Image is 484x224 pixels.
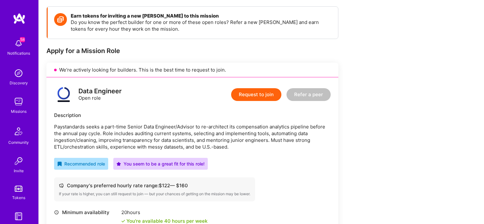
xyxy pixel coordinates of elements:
div: Notifications [7,50,30,57]
img: logo [54,85,73,104]
p: Do you know the perfect builder for one or more of these open roles? Refer a new [PERSON_NAME] an... [71,19,332,32]
div: Invite [14,167,24,174]
div: Missions [11,108,27,115]
img: Invite [12,155,25,167]
i: icon RecommendedBadge [57,162,62,166]
div: Description [54,112,331,119]
div: Discovery [10,80,28,86]
i: icon Cash [59,183,64,188]
div: 20 hours [121,209,207,216]
img: bell [12,37,25,50]
img: Token icon [54,13,67,26]
img: teamwork [12,95,25,108]
span: 58 [20,37,25,42]
i: icon PurpleStar [117,162,121,166]
button: Refer a peer [286,88,331,101]
div: Data Engineer [78,88,122,95]
h4: Earn tokens for inviting a new [PERSON_NAME] to this mission [71,13,332,19]
p: Paystandards seeks a part-time Senior Data Engineer/Advisor to re-architect its compensation anal... [54,123,331,150]
img: discovery [12,67,25,80]
div: Recommended role [57,160,105,167]
div: Apply for a Mission Role [46,47,338,55]
div: Company's preferred hourly rate range: $ 122 — $ 160 [59,182,250,189]
div: If your rate is higher, you can still request to join — but your chances of getting on the missio... [59,191,250,197]
img: logo [13,13,26,24]
div: Open role [78,88,122,101]
div: Minimum availability [54,209,118,216]
i: icon Check [121,219,125,223]
img: guide book [12,210,25,223]
img: Community [11,124,26,139]
div: Community [8,139,29,146]
button: Request to join [231,88,281,101]
img: tokens [15,186,22,192]
div: Tokens [12,194,25,201]
i: icon Clock [54,210,59,215]
div: We’re actively looking for builders. This is the best time to request to join. [46,63,338,77]
div: You seem to be a great fit for this role! [117,160,205,167]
